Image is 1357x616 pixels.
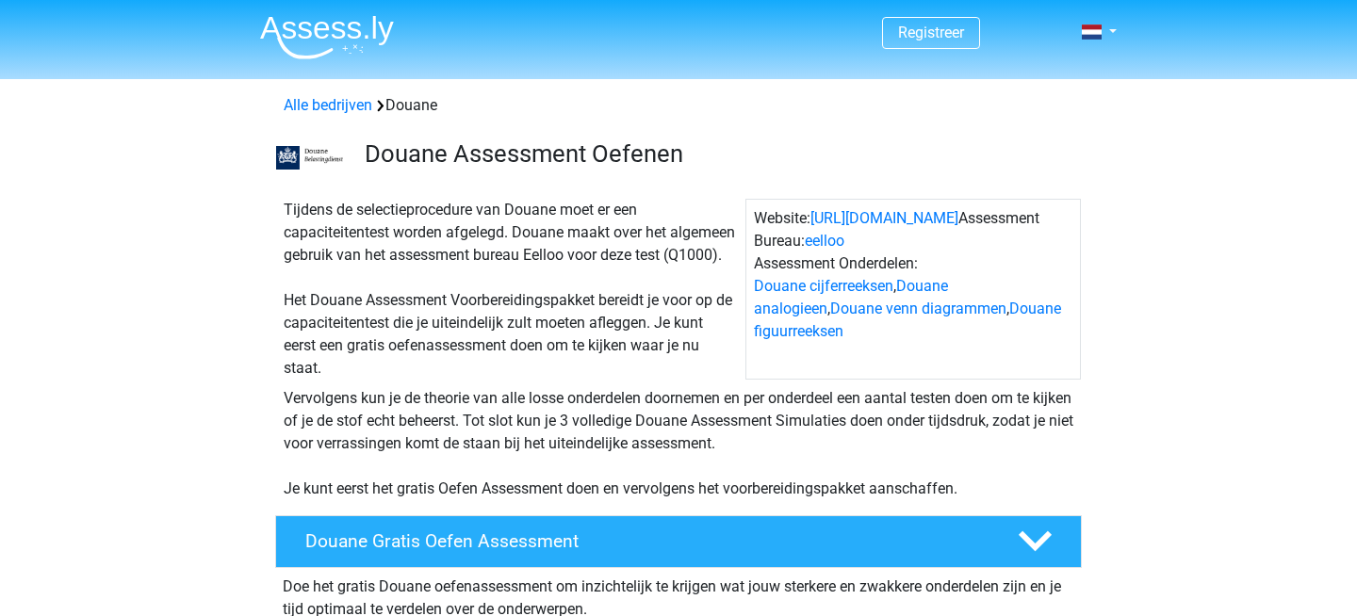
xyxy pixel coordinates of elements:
[276,387,1081,500] div: Vervolgens kun je de theorie van alle losse onderdelen doornemen en per onderdeel een aantal test...
[805,232,844,250] a: eelloo
[276,199,745,380] div: Tijdens de selectieprocedure van Douane moet er een capaciteitentest worden afgelegd. Douane maak...
[260,15,394,59] img: Assessly
[898,24,964,41] a: Registreer
[754,300,1061,340] a: Douane figuurreeksen
[745,199,1081,380] div: Website: Assessment Bureau: Assessment Onderdelen: , , ,
[754,277,893,295] a: Douane cijferreeksen
[284,96,372,114] a: Alle bedrijven
[810,209,958,227] a: [URL][DOMAIN_NAME]
[276,94,1081,117] div: Douane
[268,515,1089,568] a: Douane Gratis Oefen Assessment
[365,139,1067,169] h3: Douane Assessment Oefenen
[754,277,948,317] a: Douane analogieen
[830,300,1006,317] a: Douane venn diagrammen
[305,530,988,552] h4: Douane Gratis Oefen Assessment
